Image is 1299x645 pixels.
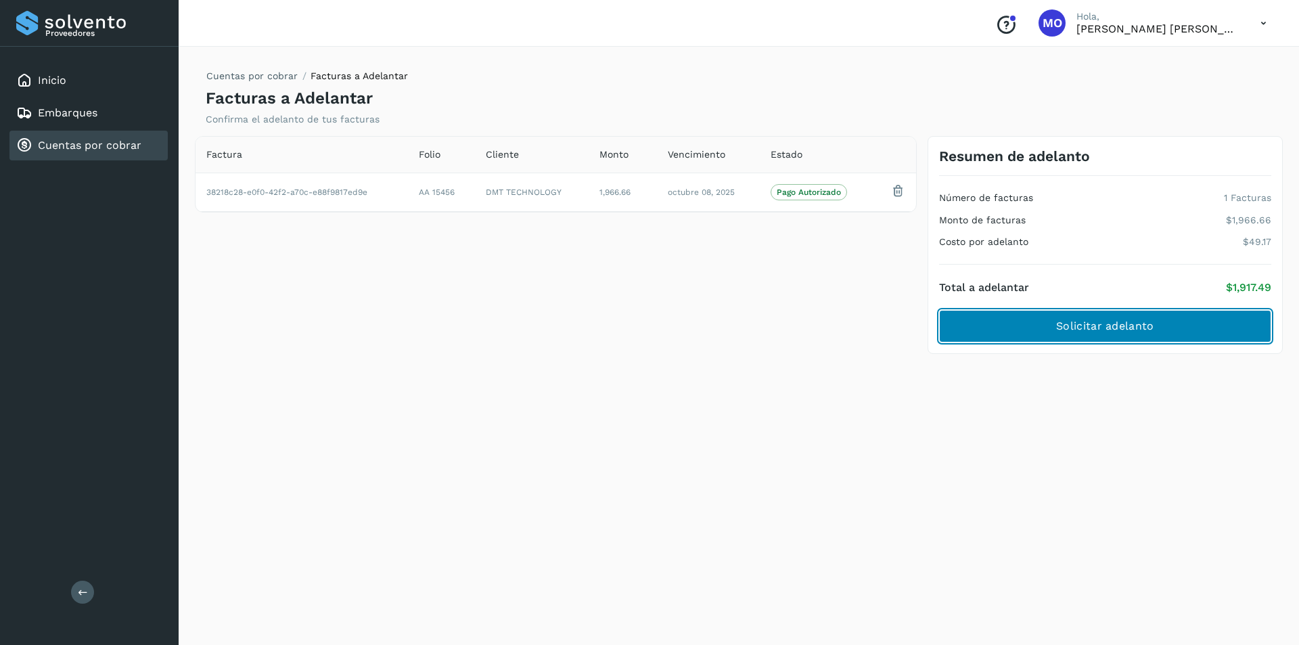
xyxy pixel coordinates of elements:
a: Cuentas por cobrar [206,70,298,81]
div: Inicio [9,66,168,95]
h4: Costo por adelanto [939,236,1028,248]
span: Cliente [486,148,519,162]
td: AA 15456 [408,173,475,211]
span: Vencimiento [668,148,725,162]
p: $1,966.66 [1226,215,1271,226]
p: Confirma el adelanto de tus facturas [206,114,380,125]
span: Solicitar adelanto [1056,319,1154,334]
button: Solicitar adelanto [939,310,1271,342]
h4: Facturas a Adelantar [206,89,373,108]
span: Factura [206,148,242,162]
div: Embarques [9,98,168,128]
span: Facturas a Adelantar [311,70,408,81]
p: $49.17 [1243,236,1271,248]
h4: Total a adelantar [939,281,1029,294]
span: Monto [599,148,629,162]
span: 1,966.66 [599,187,631,197]
h3: Resumen de adelanto [939,148,1090,164]
div: Cuentas por cobrar [9,131,168,160]
h4: Número de facturas [939,192,1033,204]
span: octubre 08, 2025 [668,187,735,197]
p: $1,917.49 [1226,281,1271,294]
a: Inicio [38,74,66,87]
span: Folio [419,148,440,162]
p: Proveedores [45,28,162,38]
p: 1 Facturas [1224,192,1271,204]
p: Hola, [1076,11,1239,22]
p: Pago Autorizado [777,187,841,197]
nav: breadcrumb [206,69,408,89]
p: Macaria Olvera Camarillo [1076,22,1239,35]
span: Estado [771,148,802,162]
h4: Monto de facturas [939,215,1026,226]
td: DMT TECHNOLOGY [475,173,589,211]
a: Embarques [38,106,97,119]
td: 38218c28-e0f0-42f2-a70c-e88f9817ed9e [196,173,408,211]
a: Cuentas por cobrar [38,139,141,152]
